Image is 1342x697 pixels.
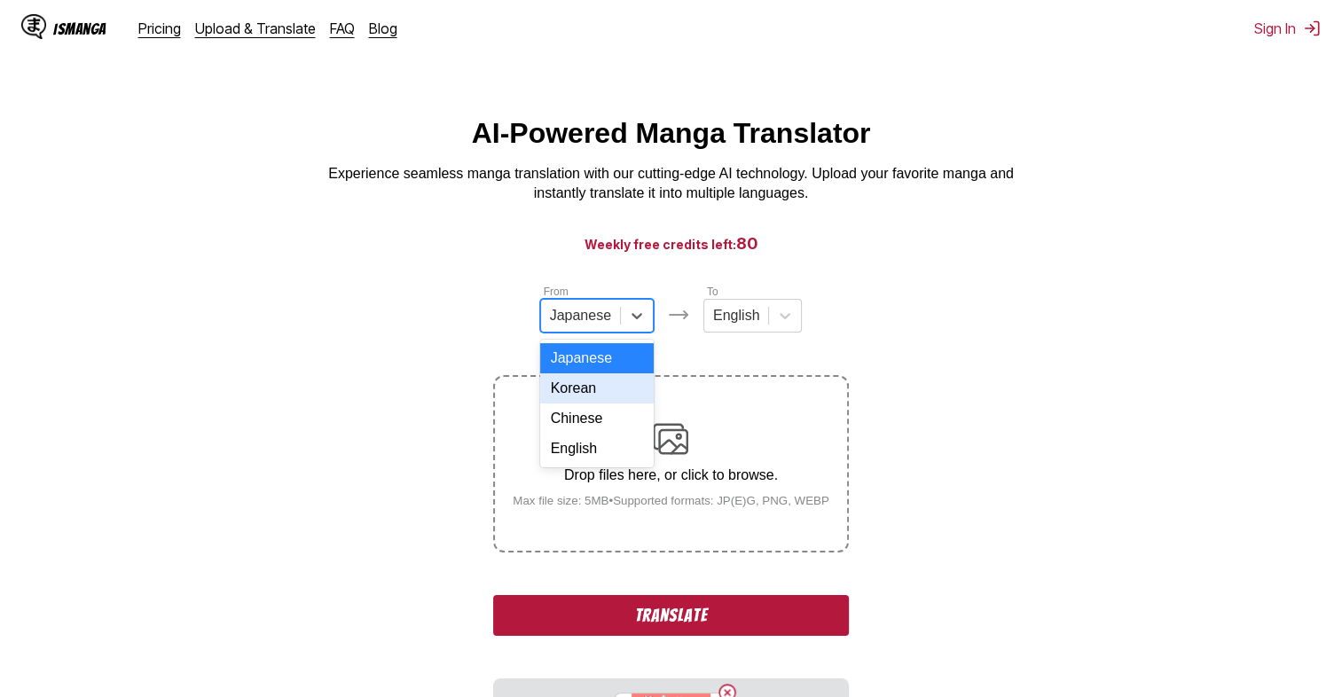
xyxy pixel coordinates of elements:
span: 80 [736,234,758,253]
small: Max file size: 5MB • Supported formats: JP(E)G, PNG, WEBP [498,494,844,507]
h1: AI-Powered Manga Translator [472,117,871,150]
div: English [540,434,654,464]
button: Sign In [1254,20,1321,37]
div: Japanese [540,343,654,373]
img: Languages icon [668,304,689,325]
div: Chinese [540,403,654,434]
a: Pricing [138,20,181,37]
a: Blog [369,20,397,37]
a: FAQ [330,20,355,37]
button: Translate [493,595,848,636]
a: IsManga LogoIsManga [21,14,138,43]
p: Experience seamless manga translation with our cutting-edge AI technology. Upload your favorite m... [317,164,1026,204]
div: IsManga [53,20,106,37]
label: To [707,286,718,298]
img: Sign out [1303,20,1321,37]
div: Korean [540,373,654,403]
p: Drop files here, or click to browse. [498,467,844,483]
img: IsManga Logo [21,14,46,39]
label: From [544,286,569,298]
a: Upload & Translate [195,20,316,37]
h3: Weekly free credits left: [43,232,1299,255]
